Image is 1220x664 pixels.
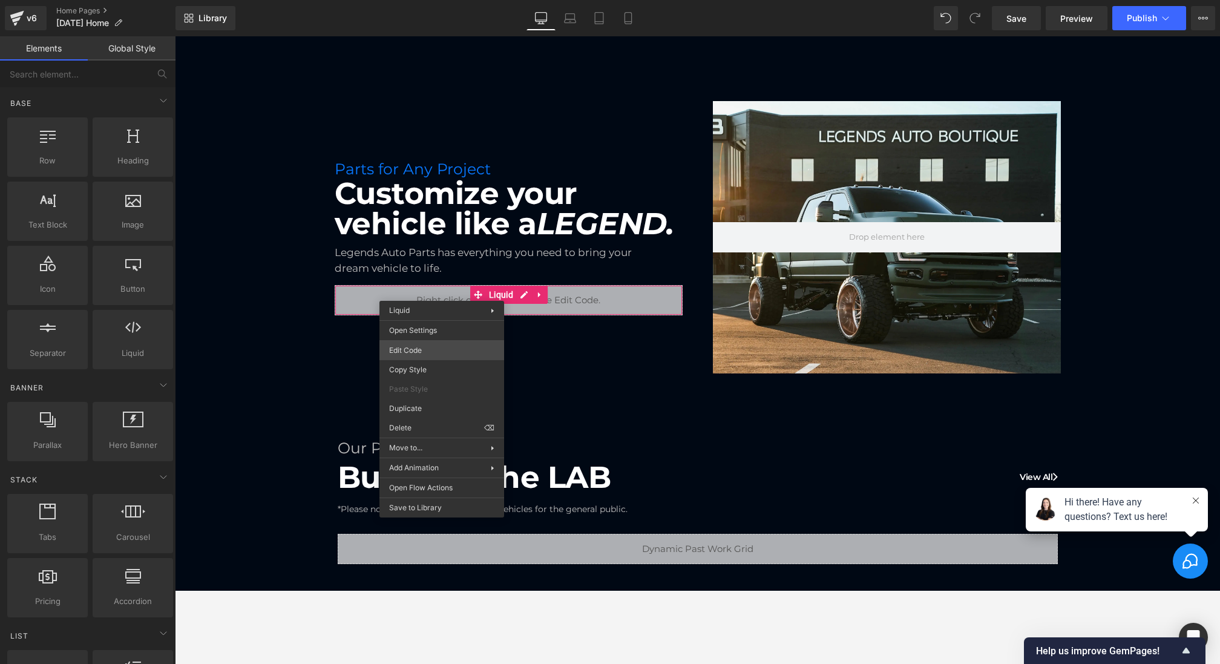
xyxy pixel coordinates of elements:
button: Redo [963,6,987,30]
h1: Builds in The LAB [163,421,883,461]
span: Liquid [96,347,169,360]
span: Edit Code [389,345,494,356]
em: LEGEND. [362,169,499,206]
a: Tablet [585,6,614,30]
span: Text Block [11,219,84,231]
span: Liquid [389,306,410,315]
span: Separator [11,347,84,360]
span: Button [96,283,169,295]
span: [DATE] Home [56,18,109,28]
span: Image [96,219,169,231]
span: Preview [1060,12,1093,25]
a: Mobile [614,6,643,30]
div: Legends Auto Parts has everything you need to bring your dream vehicle to life. [160,209,477,240]
a: Expand / Collapse [357,249,373,268]
span: Icon [11,283,84,295]
span: Tabs [11,531,84,544]
button: Undo [934,6,958,30]
a: Desktop [526,6,556,30]
button: Show survey - Help us improve GemPages! [1036,643,1193,658]
span: Stack [9,474,39,485]
span: Delete [389,422,484,433]
h1: Parts for Any Project [160,123,508,143]
span: Banner [9,382,45,393]
span: Carousel [96,531,169,544]
span: Duplicate [389,403,494,414]
span: Copy Style [389,364,494,375]
span: Hero Banner [96,439,169,452]
span: Open Flow Actions [389,482,494,493]
a: Preview [1046,6,1107,30]
span: Parallax [11,439,84,452]
div: *Please note, we no longer customize vehicles for the general public. [163,467,883,479]
button: Publish [1112,6,1186,30]
span: Row [11,154,84,167]
a: View All [845,421,883,461]
span: Save to Library [389,502,494,513]
div: v6 [24,10,39,26]
a: v6 [5,6,47,30]
a: Home Pages [56,6,175,16]
span: List [9,630,30,642]
div: Open Intercom Messenger [1179,623,1208,652]
a: New Library [175,6,235,30]
a: Global Style [88,36,175,61]
span: ⌫ [484,422,494,433]
span: Heading [96,154,169,167]
h1: Customize your vehicle like a [160,142,508,203]
span: Help us improve GemPages! [1036,645,1179,657]
span: Open Settings [389,325,494,336]
span: Pricing [11,595,84,608]
span: Publish [1127,13,1157,23]
span: Paste Style [389,384,494,395]
span: Move to... [389,442,491,453]
span: Liquid [311,249,341,268]
button: More [1191,6,1215,30]
span: Add Animation [389,462,491,473]
h1: Our Past Work* [163,402,883,422]
span: Save [1006,12,1026,25]
span: Library [198,13,227,24]
span: Base [9,97,33,109]
a: Laptop [556,6,585,30]
span: Accordion [96,595,169,608]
